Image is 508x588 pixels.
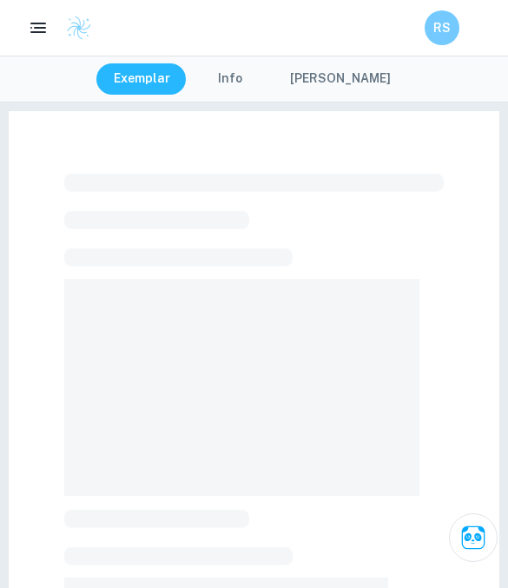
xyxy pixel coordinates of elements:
img: Clastify logo [66,15,92,41]
button: [PERSON_NAME] [273,63,408,95]
button: RS [425,10,459,45]
button: Ask Clai [449,513,498,562]
a: Clastify logo [56,15,92,41]
button: Info [191,63,269,95]
button: Exemplar [96,63,188,95]
h6: RS [432,18,452,37]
